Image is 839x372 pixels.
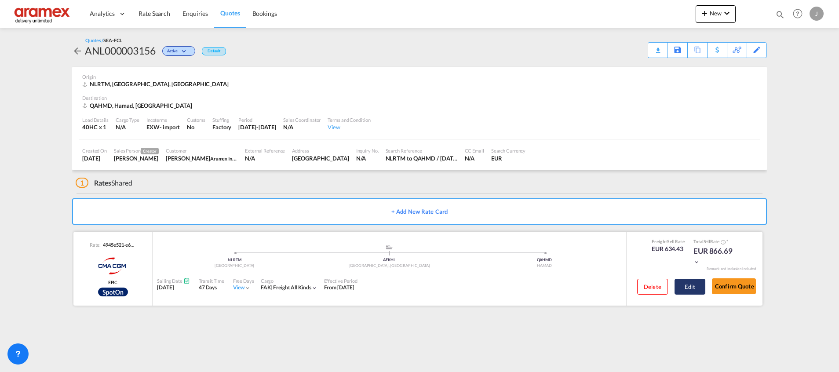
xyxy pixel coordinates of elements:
[637,279,668,295] button: Delete
[90,9,115,18] span: Analytics
[212,117,231,123] div: Stuffing
[90,80,229,88] span: NLRTM, [GEOGRAPHIC_DATA], [GEOGRAPHIC_DATA]
[183,277,190,284] md-icon: Schedules Available
[699,8,710,18] md-icon: icon-plus 400-fg
[356,147,379,154] div: Inquiry No.
[324,277,357,284] div: Effective Period
[139,10,170,17] span: Rate Search
[465,154,484,162] div: N/A
[82,117,109,123] div: Load Details
[146,123,160,131] div: EXW
[98,288,128,296] div: Rollable available
[245,154,285,162] div: N/A
[85,44,156,58] div: ANL000003156
[202,47,226,55] div: Default
[292,147,349,154] div: Address
[116,123,139,131] div: N/A
[199,277,224,284] div: Transit Time
[652,238,685,244] div: Freight Rate
[244,285,251,291] md-icon: icon-chevron-down
[312,263,467,269] div: [GEOGRAPHIC_DATA], [GEOGRAPHIC_DATA]
[166,154,238,162] div: Mohamed Bazil Khan
[261,277,317,284] div: Cargo
[82,154,107,162] div: 18 Sep 2025
[775,10,785,19] md-icon: icon-magnify
[13,4,73,24] img: dca169e0c7e311edbe1137055cab269e.png
[790,6,805,21] span: Help
[233,277,254,284] div: Free Days
[283,123,321,131] div: N/A
[72,46,83,56] md-icon: icon-arrow-left
[220,9,240,17] span: Quotes
[82,147,107,154] div: Created On
[465,147,484,154] div: CC Email
[667,239,675,244] span: Sell
[82,95,757,101] div: Destination
[116,117,139,123] div: Cargo Type
[238,123,276,131] div: 18 Sep 2025
[103,37,122,43] span: SEA-FCL
[722,8,732,18] md-icon: icon-chevron-down
[356,154,379,162] div: N/A
[491,154,526,162] div: EUR
[94,179,112,187] span: Rates
[384,245,394,249] md-icon: assets/icons/custom/ship-fill.svg
[162,46,195,56] div: Change Status Here
[98,288,128,296] img: CMA_CGM_Spot.png
[182,10,208,17] span: Enquiries
[261,284,274,291] span: FAK
[82,80,231,88] div: NLRTM, Rotterdam, Europe
[199,284,224,292] div: 47 Days
[210,155,357,162] span: Aramex International – [GEOGRAPHIC_DATA], [GEOGRAPHIC_DATA]
[82,73,757,80] div: Origin
[386,147,458,154] div: Search Reference
[726,239,728,244] span: Subject to Remarks
[693,246,737,267] div: EUR 866.69
[233,284,251,292] div: Viewicon-chevron-down
[160,123,180,131] div: - import
[72,198,767,225] button: + Add New Rate Card
[328,117,370,123] div: Terms and Condition
[141,148,159,154] span: Creator
[72,44,85,58] div: icon-arrow-left
[187,117,205,123] div: Customs
[324,284,354,292] div: From 15 Sep 2025
[82,102,194,109] div: QAHMD, Hamad, Middle East
[491,147,526,154] div: Search Currency
[114,154,159,162] div: Janice Camporaso
[292,154,349,162] div: Dubai
[180,49,190,54] md-icon: icon-chevron-down
[810,7,824,21] div: J
[157,257,312,263] div: NLRTM
[699,10,732,17] span: New
[775,10,785,23] div: icon-magnify
[652,244,685,253] div: EUR 634.43
[719,239,726,245] button: Spot Rates are dynamic & can fluctuate with time
[76,178,132,188] div: Shared
[653,44,663,51] md-icon: icon-download
[156,44,197,58] div: Change Status Here
[270,284,272,291] span: |
[252,10,277,17] span: Bookings
[700,266,762,271] div: Remark and Inclusion included
[90,241,101,248] span: Rate:
[312,257,467,263] div: AEKHL
[238,117,276,123] div: Period
[386,154,458,162] div: NLRTM to QAHMD / 18 Sep 2025
[91,255,135,277] img: CMACGM Spot
[467,257,622,263] div: QAHMD
[146,117,180,123] div: Incoterms
[108,279,118,285] span: EPIC
[212,123,231,131] div: Factory Stuffing
[668,43,687,58] div: Save As Template
[167,48,180,57] span: Active
[82,123,109,131] div: 40HC x 1
[704,239,711,244] span: Sell
[157,263,312,269] div: [GEOGRAPHIC_DATA]
[85,37,122,44] div: Quotes /SEA-FCL
[261,284,311,292] div: freight all kinds
[283,117,321,123] div: Sales Coordinator
[328,123,370,131] div: View
[693,238,737,245] div: Total Rate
